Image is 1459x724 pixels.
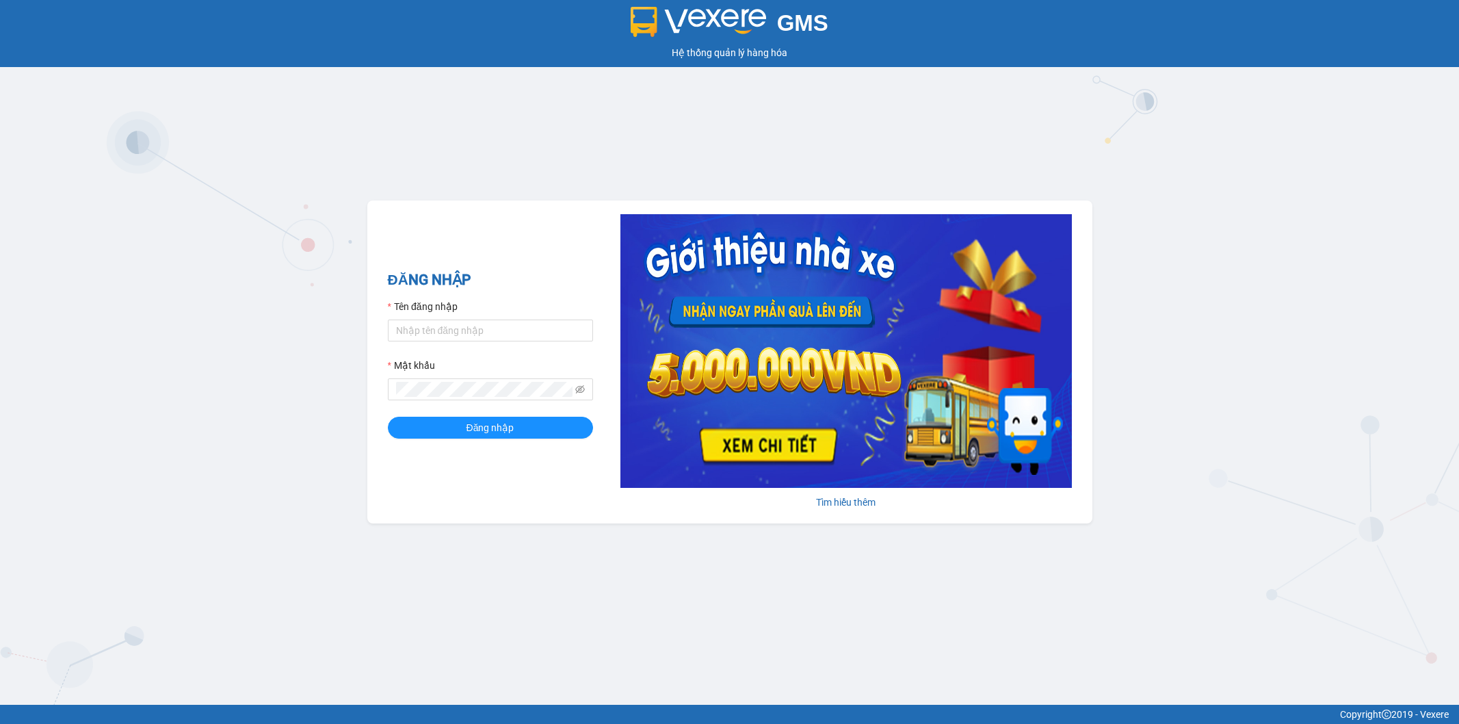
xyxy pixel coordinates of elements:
[631,7,766,37] img: logo 2
[631,21,828,31] a: GMS
[3,45,1456,60] div: Hệ thống quản lý hàng hóa
[388,358,435,373] label: Mật khẩu
[777,10,828,36] span: GMS
[466,420,514,435] span: Đăng nhập
[388,299,458,314] label: Tên đăng nhập
[575,385,585,394] span: eye-invisible
[620,214,1072,488] img: banner-0
[388,269,593,292] h2: ĐĂNG NHẬP
[10,707,1449,722] div: Copyright 2019 - Vexere
[396,382,573,397] input: Mật khẩu
[388,417,593,439] button: Đăng nhập
[388,320,593,341] input: Tên đăng nhập
[1382,710,1391,719] span: copyright
[620,495,1072,510] div: Tìm hiểu thêm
